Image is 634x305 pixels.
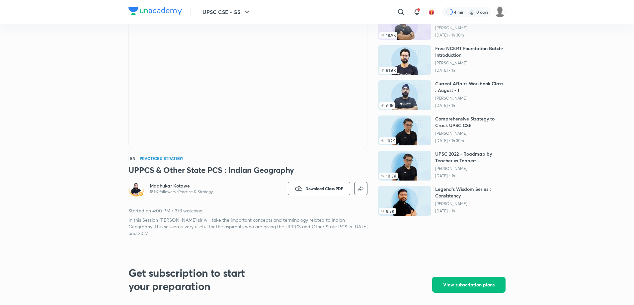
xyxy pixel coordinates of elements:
p: 189K followers • Practice & Strategy [150,189,213,194]
img: Company Logo [128,7,182,15]
span: EN [128,155,137,162]
a: [PERSON_NAME] [435,166,506,171]
p: [DATE] • 1h [435,103,506,108]
button: View subscription plans [432,277,506,293]
a: [PERSON_NAME] [435,201,506,206]
button: Download Class PDF [288,182,350,195]
h6: Comprehensive Strategy to Crack UPSC CSE [435,115,506,129]
a: Avatarbadge [128,181,144,196]
p: [DATE] • 1h [435,173,506,179]
a: [PERSON_NAME] [435,60,506,66]
h6: Current Affairs Workbook Class : August - I [435,80,506,94]
span: 8.3K [379,208,396,214]
h6: Legend's Wisdom Series : Consistency [435,186,506,199]
p: [DATE] • 1h 30m [435,33,506,38]
img: Avatar [130,182,143,195]
h3: UPPCS & Other State PCS : Indian Geography [128,165,367,175]
img: streak [468,9,475,15]
img: badge [138,191,143,196]
p: [DATE] • 1h [435,68,506,73]
img: avatar [429,9,435,15]
p: [DATE] • 1h 30m [435,138,506,143]
span: 6.1K [379,102,395,109]
span: 10.3K [379,173,398,179]
span: 51.6K [379,67,397,74]
a: Madhukar Kotawe [150,183,213,189]
a: [PERSON_NAME] [435,131,506,136]
a: [PERSON_NAME] [435,96,506,101]
a: Company Logo [128,7,182,17]
h2: Get subscription to start your preparation [128,266,265,293]
h6: Free NCERT Foundation Batch- Introduction [435,45,506,58]
a: [PERSON_NAME] [435,25,506,31]
h6: UPSC 2022 - Roadmap by Teacher vs Topper: [PERSON_NAME] & [PERSON_NAME] [435,151,506,164]
button: avatar [426,7,437,17]
p: [DATE] • 1h [435,208,506,214]
span: 102K [379,137,396,144]
span: Download Class PDF [305,186,343,191]
p: In this Session [PERSON_NAME] sir will take the important concepts and terminology related to Ind... [128,217,367,237]
img: Piali K [494,6,506,18]
span: 18.9K [379,32,397,38]
span: View subscription plans [443,281,495,288]
h4: Practice & Strategy [140,156,184,160]
button: UPSC CSE - GS [198,5,255,19]
p: Started on 4:00 PM • 373 watching [128,207,367,214]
